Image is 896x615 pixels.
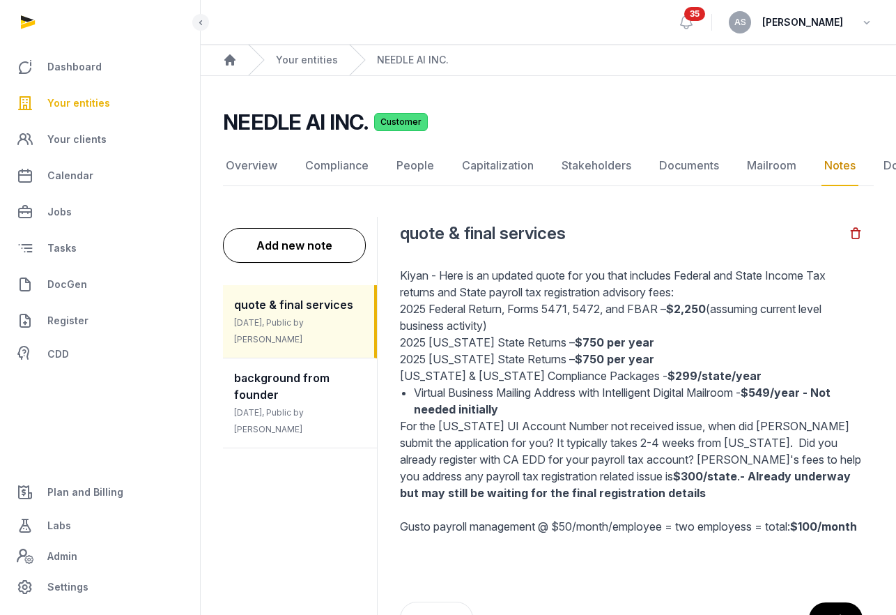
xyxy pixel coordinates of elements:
[47,346,69,363] span: CDD
[223,146,874,186] nav: Tabs
[762,14,843,31] span: [PERSON_NAME]
[302,146,371,186] a: Compliance
[47,240,77,257] span: Tasks
[234,298,353,312] span: quote & final services
[400,334,863,351] p: 2025 [US_STATE] State Returns –
[201,45,896,76] nav: Breadcrumb
[47,548,77,565] span: Admin
[377,53,449,67] a: NEEDLE AI INC.
[223,146,280,186] a: Overview
[47,204,72,220] span: Jobs
[575,335,654,349] strong: $750 per year
[400,418,863,552] p: For the [US_STATE] UI Account Number not received issue, when did [PERSON_NAME] submit the applic...
[11,570,189,604] a: Settings
[11,231,189,265] a: Tasks
[234,371,330,402] span: background from founder
[47,167,93,184] span: Calendar
[11,159,189,192] a: Calendar
[11,476,189,509] a: Plan and Billing
[790,519,857,533] strong: $100/month
[414,384,863,418] li: Virtual Business Mailing Address with Intelligent Digital Mailroom -
[234,317,304,344] span: [DATE], Public by [PERSON_NAME]
[729,11,751,33] button: AS
[11,86,189,120] a: Your entities
[47,59,102,75] span: Dashboard
[656,146,722,186] a: Documents
[673,469,737,483] strong: $300/state
[667,369,762,383] strong: $299/state/year
[47,312,88,329] span: Register
[559,146,634,186] a: Stakeholders
[11,304,189,337] a: Register
[11,340,189,368] a: CDD
[11,195,189,229] a: Jobs
[234,407,304,434] span: [DATE], Public by [PERSON_NAME]
[11,542,189,570] a: Admin
[223,228,366,263] button: Add new note
[400,267,863,301] p: Kiyan - Here is an updated quote for you that includes Federal and State Income Tax returns and S...
[374,113,428,131] span: Customer
[47,484,123,501] span: Plan and Billing
[744,146,799,186] a: Mailroom
[666,302,706,316] strong: $2,250
[47,131,107,148] span: Your clients
[394,146,437,186] a: People
[47,95,110,112] span: Your entities
[276,53,338,67] a: Your entities
[400,367,863,384] p: [US_STATE] & [US_STATE] Compliance Packages -
[684,7,705,21] span: 35
[47,517,71,534] span: Labs
[47,276,87,293] span: DocGen
[47,579,88,595] span: Settings
[11,509,189,542] a: Labs
[11,123,189,156] a: Your clients
[821,146,858,186] a: Notes
[400,222,849,245] h2: quote & final services
[575,352,654,366] strong: $750 per year
[11,50,189,84] a: Dashboard
[400,351,863,367] p: 2025 [US_STATE] State Returns –
[734,18,746,26] span: AS
[459,146,536,186] a: Capitalization
[223,109,369,135] h2: NEEDLE AI INC.
[11,268,189,301] a: DocGen
[400,301,863,334] p: 2025 Federal Return, Forms 5471, 5472, and FBAR – (assuming current level business activity)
